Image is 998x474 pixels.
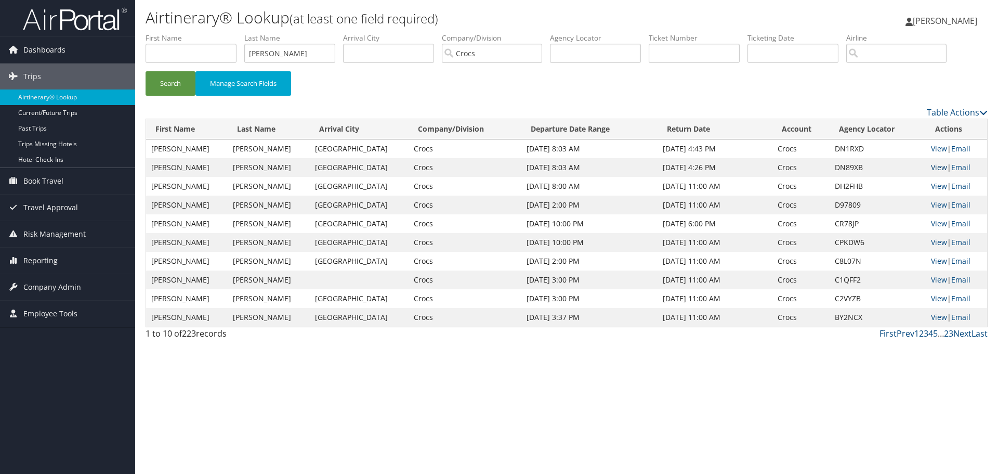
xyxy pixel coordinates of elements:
[146,214,228,233] td: [PERSON_NAME]
[905,5,988,36] a: [PERSON_NAME]
[879,328,897,339] a: First
[926,158,987,177] td: |
[772,252,830,271] td: Crocs
[914,328,919,339] a: 1
[830,289,926,308] td: C2VYZB
[830,308,926,327] td: BY2NCX
[830,252,926,271] td: C8L07N
[931,256,947,266] a: View
[521,271,658,289] td: [DATE] 3:00 PM
[521,139,658,158] td: [DATE] 8:03 AM
[846,33,954,43] label: Airline
[310,196,409,214] td: [GEOGRAPHIC_DATA]
[924,328,928,339] a: 3
[931,293,947,303] a: View
[442,33,550,43] label: Company/Division
[919,328,924,339] a: 2
[343,33,442,43] label: Arrival City
[409,233,521,252] td: Crocs
[953,328,971,339] a: Next
[747,33,846,43] label: Ticketing Date
[971,328,988,339] a: Last
[931,200,947,210] a: View
[409,177,521,196] td: Crocs
[310,289,409,308] td: [GEOGRAPHIC_DATA]
[772,233,830,252] td: Crocs
[146,177,228,196] td: [PERSON_NAME]
[951,237,970,247] a: Email
[409,289,521,308] td: Crocs
[830,139,926,158] td: DN1RXD
[658,289,772,308] td: [DATE] 11:00 AM
[926,271,987,289] td: |
[228,233,309,252] td: [PERSON_NAME]
[928,328,933,339] a: 4
[521,196,658,214] td: [DATE] 2:00 PM
[897,328,914,339] a: Prev
[146,158,228,177] td: [PERSON_NAME]
[146,33,244,43] label: First Name
[146,71,195,96] button: Search
[658,158,772,177] td: [DATE] 4:26 PM
[951,275,970,285] a: Email
[658,252,772,271] td: [DATE] 11:00 AM
[228,308,309,327] td: [PERSON_NAME]
[521,177,658,196] td: [DATE] 8:00 AM
[146,139,228,158] td: [PERSON_NAME]
[228,252,309,271] td: [PERSON_NAME]
[310,252,409,271] td: [GEOGRAPHIC_DATA]
[772,196,830,214] td: Crocs
[310,119,409,139] th: Arrival City: activate to sort column ascending
[146,289,228,308] td: [PERSON_NAME]
[409,214,521,233] td: Crocs
[927,107,988,118] a: Table Actions
[521,289,658,308] td: [DATE] 3:00 PM
[550,33,649,43] label: Agency Locator
[926,289,987,308] td: |
[830,119,926,139] th: Agency Locator: activate to sort column ascending
[951,181,970,191] a: Email
[228,271,309,289] td: [PERSON_NAME]
[951,162,970,172] a: Email
[944,328,953,339] a: 23
[409,252,521,271] td: Crocs
[146,196,228,214] td: [PERSON_NAME]
[926,252,987,271] td: |
[830,196,926,214] td: D97809
[23,168,63,194] span: Book Travel
[658,119,772,139] th: Return Date: activate to sort column ascending
[938,328,944,339] span: …
[772,119,830,139] th: Account: activate to sort column ascending
[228,196,309,214] td: [PERSON_NAME]
[521,214,658,233] td: [DATE] 10:00 PM
[830,158,926,177] td: DN89XB
[146,327,345,345] div: 1 to 10 of records
[146,233,228,252] td: [PERSON_NAME]
[658,271,772,289] td: [DATE] 11:00 AM
[931,219,947,228] a: View
[228,119,309,139] th: Last Name: activate to sort column ascending
[951,219,970,228] a: Email
[933,328,938,339] a: 5
[951,144,970,153] a: Email
[23,301,77,327] span: Employee Tools
[182,328,196,339] span: 223
[931,181,947,191] a: View
[926,139,987,158] td: |
[926,119,987,139] th: Actions
[931,162,947,172] a: View
[290,10,438,27] small: (at least one field required)
[23,221,86,247] span: Risk Management
[772,271,830,289] td: Crocs
[23,37,65,63] span: Dashboards
[409,139,521,158] td: Crocs
[409,119,521,139] th: Company/Division
[228,289,309,308] td: [PERSON_NAME]
[926,308,987,327] td: |
[772,214,830,233] td: Crocs
[951,312,970,322] a: Email
[658,214,772,233] td: [DATE] 6:00 PM
[830,214,926,233] td: CR78JP
[310,214,409,233] td: [GEOGRAPHIC_DATA]
[772,177,830,196] td: Crocs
